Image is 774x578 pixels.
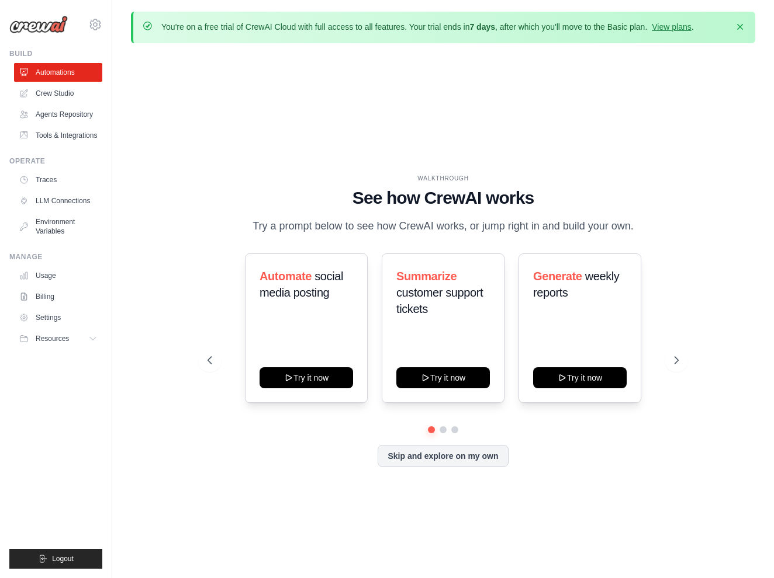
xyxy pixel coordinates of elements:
[14,287,102,306] a: Billing
[716,522,774,578] iframe: Chat Widget
[208,187,679,208] h1: See how CrewAI works
[396,286,483,315] span: customer support tickets
[14,126,102,145] a: Tools & Integrations
[469,22,495,32] strong: 7 days
[533,270,582,283] span: Generate
[396,367,490,388] button: Try it now
[14,105,102,124] a: Agents Repository
[14,170,102,189] a: Traces
[9,549,102,569] button: Logout
[260,367,353,388] button: Try it now
[247,218,640,235] p: Try a prompt below to see how CrewAI works, or jump right in and build your own.
[9,16,68,33] img: Logo
[260,270,312,283] span: Automate
[14,63,102,82] a: Automations
[378,445,508,467] button: Skip and explore on my own
[652,22,691,32] a: View plans
[52,554,74,563] span: Logout
[260,270,343,299] span: social media posting
[396,270,457,283] span: Summarize
[36,334,69,343] span: Resources
[14,329,102,348] button: Resources
[208,174,679,183] div: WALKTHROUGH
[161,21,694,33] p: You're on a free trial of CrewAI Cloud with full access to all features. Your trial ends in , aft...
[14,266,102,285] a: Usage
[533,367,627,388] button: Try it now
[9,49,102,58] div: Build
[14,84,102,103] a: Crew Studio
[14,308,102,327] a: Settings
[14,213,102,241] a: Environment Variables
[9,252,102,262] div: Manage
[9,156,102,166] div: Operate
[14,191,102,210] a: LLM Connections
